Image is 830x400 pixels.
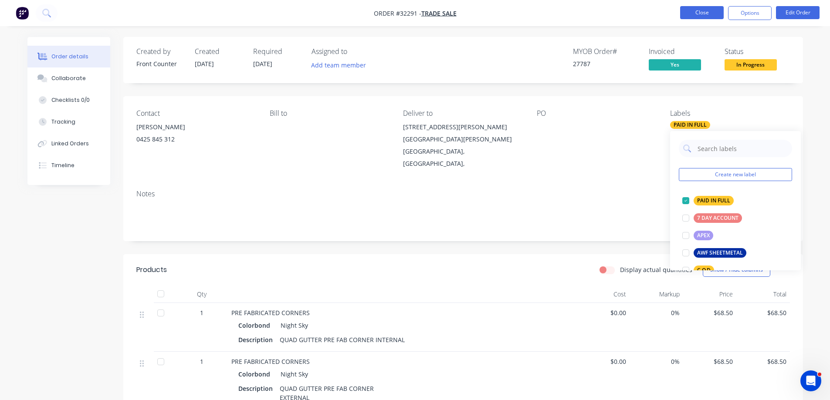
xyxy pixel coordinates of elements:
[200,308,203,317] span: 1
[253,60,272,68] span: [DATE]
[276,333,408,346] div: QUAD GUTTER PRE FAB CORNER INTERNAL
[374,9,421,17] span: Order #32291 -
[649,47,714,56] div: Invoiced
[238,382,276,395] div: Description
[195,60,214,68] span: [DATE]
[694,266,714,275] div: C.O.D
[136,190,790,198] div: Notes
[679,195,737,207] button: PAID IN FULL
[633,357,680,366] span: 0%
[694,213,742,223] div: 7 DAY ACCOUNT
[537,109,656,118] div: PO
[740,357,786,366] span: $68.50
[725,47,790,56] div: Status
[697,140,788,157] input: Search labels
[694,231,713,240] div: APEX
[200,357,203,366] span: 1
[195,47,243,56] div: Created
[51,140,89,148] div: Linked Orders
[403,121,522,170] div: [STREET_ADDRESS][PERSON_NAME][GEOGRAPHIC_DATA][PERSON_NAME][GEOGRAPHIC_DATA], [GEOGRAPHIC_DATA],
[725,59,777,70] span: In Progress
[51,96,90,104] div: Checklists 0/0
[694,248,746,258] div: AWF SHEETMETAL
[580,357,627,366] span: $0.00
[27,67,110,89] button: Collaborate
[800,370,821,391] iframe: Intercom live chat
[136,265,167,275] div: Products
[136,133,256,145] div: 0425 845 312
[679,264,718,276] button: C.O.D
[27,155,110,176] button: Timeline
[573,47,638,56] div: MYOB Order #
[238,333,276,346] div: Description
[136,109,256,118] div: Contact
[403,121,522,133] div: [STREET_ADDRESS][PERSON_NAME]
[238,368,274,380] div: Colorbond
[51,74,86,82] div: Collaborate
[687,308,733,317] span: $68.50
[580,308,627,317] span: $0.00
[16,7,29,20] img: Factory
[683,286,737,303] div: Price
[776,6,820,19] button: Edit Order
[679,212,745,224] button: 7 DAY ACCOUNT
[27,89,110,111] button: Checklists 0/0
[51,161,75,169] div: Timeline
[670,121,710,129] div: PAID IN FULL
[312,59,371,71] button: Add team member
[136,121,256,149] div: [PERSON_NAME]0425 845 312
[277,368,308,380] div: Night Sky
[176,286,228,303] div: Qty
[679,247,750,259] button: AWF SHEETMETAL
[51,53,88,61] div: Order details
[725,59,777,72] button: In Progress
[573,59,638,68] div: 27787
[231,357,310,366] span: PRE FABRICATED CORNERS
[27,111,110,133] button: Tracking
[312,47,399,56] div: Assigned to
[679,168,792,181] button: Create new label
[270,109,389,118] div: Bill to
[736,286,790,303] div: Total
[403,133,522,170] div: [GEOGRAPHIC_DATA][PERSON_NAME][GEOGRAPHIC_DATA], [GEOGRAPHIC_DATA],
[633,308,680,317] span: 0%
[680,6,724,19] button: Close
[679,229,717,242] button: APEX
[306,59,370,71] button: Add team member
[620,265,692,274] label: Display actual quantities
[630,286,683,303] div: Markup
[253,47,301,56] div: Required
[136,121,256,133] div: [PERSON_NAME]
[51,118,75,126] div: Tracking
[576,286,630,303] div: Cost
[27,133,110,155] button: Linked Orders
[740,308,786,317] span: $68.50
[687,357,733,366] span: $68.50
[136,59,184,68] div: Front Counter
[136,47,184,56] div: Created by
[231,309,310,317] span: PRE FABRICATED CORNERS
[649,59,701,70] span: Yes
[238,319,274,332] div: Colorbond
[694,196,734,205] div: PAID IN FULL
[421,9,457,17] a: TRADE SALE
[27,46,110,67] button: Order details
[403,109,522,118] div: Deliver to
[670,109,789,118] div: Labels
[277,319,308,332] div: Night Sky
[728,6,772,20] button: Options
